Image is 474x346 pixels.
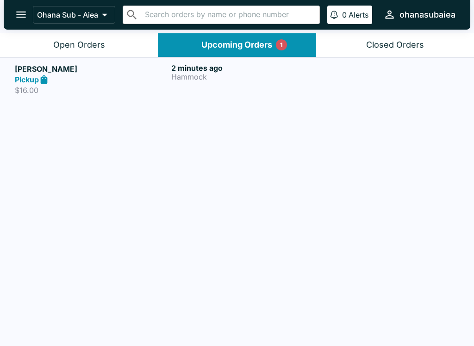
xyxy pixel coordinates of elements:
h6: 2 minutes ago [171,63,324,73]
p: Ohana Sub - Aiea [37,10,98,19]
p: $16.00 [15,86,168,95]
p: Alerts [349,10,368,19]
p: 0 [342,10,347,19]
input: Search orders by name or phone number [142,8,316,21]
button: open drawer [9,3,33,26]
div: Upcoming Orders [201,40,272,50]
button: Ohana Sub - Aiea [33,6,115,24]
p: 1 [280,40,283,49]
div: ohanasubaiea [399,9,455,20]
div: Closed Orders [366,40,424,50]
h5: [PERSON_NAME] [15,63,168,74]
p: Hammock [171,73,324,81]
div: Open Orders [53,40,105,50]
strong: Pickup [15,75,39,84]
button: ohanasubaiea [380,5,459,25]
